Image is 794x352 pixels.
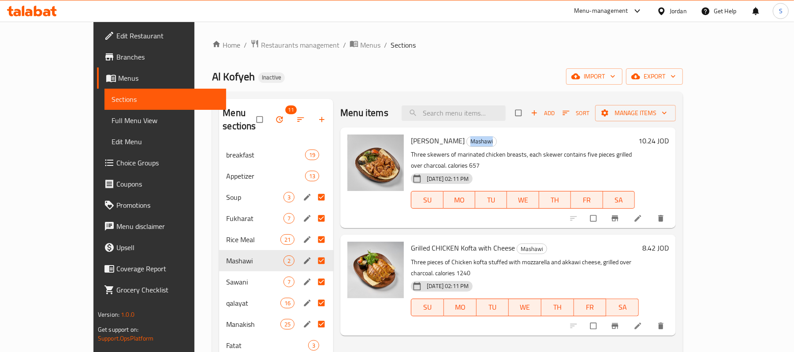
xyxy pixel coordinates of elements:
[219,292,333,314] div: qalayat16edit
[578,301,603,314] span: FR
[219,229,333,250] div: Rice Meal21edit
[308,340,319,351] div: items
[226,340,308,351] span: Fatat
[517,243,547,254] div: Mashawi
[219,165,333,187] div: Appetizer13
[539,191,571,209] button: TH
[104,110,226,131] a: Full Menu View
[226,277,283,287] span: Sawani
[302,234,315,245] button: edit
[112,94,219,105] span: Sections
[411,299,444,316] button: SU
[475,191,507,209] button: TU
[280,234,294,245] div: items
[670,6,687,16] div: Jordan
[284,193,294,202] span: 3
[423,282,472,290] span: [DATE] 02:11 PM
[116,179,219,189] span: Coupons
[226,234,280,245] div: Rice Meal
[560,106,592,120] button: Sort
[541,299,574,316] button: TH
[98,324,138,335] span: Get support on:
[517,244,547,254] span: Mashawi
[411,191,443,209] button: SU
[104,89,226,110] a: Sections
[603,191,635,209] button: SA
[212,39,683,51] nav: breadcrumb
[350,39,380,51] a: Menus
[226,255,283,266] span: Mashawi
[97,216,226,237] a: Menu disclaimer
[98,309,119,320] span: Version:
[633,71,676,82] span: export
[634,322,644,330] a: Edit menu item
[284,278,294,286] span: 7
[585,210,604,227] span: Select to update
[543,194,567,206] span: TH
[261,40,339,50] span: Restaurants management
[545,301,570,314] span: TH
[226,213,283,224] div: Fukharat
[97,195,226,216] a: Promotions
[557,106,595,120] span: Sort items
[571,191,603,209] button: FR
[116,30,219,41] span: Edit Restaurant
[391,40,416,50] span: Sections
[384,40,387,50] li: /
[507,191,539,209] button: WE
[512,301,538,314] span: WE
[477,299,509,316] button: TU
[651,316,672,336] button: delete
[411,134,465,147] span: [PERSON_NAME]
[574,194,599,206] span: FR
[226,192,283,202] span: Soup
[302,276,315,288] button: edit
[610,301,635,314] span: SA
[605,209,626,228] button: Branch-specific-item
[223,106,257,133] h2: Menu sections
[411,149,635,171] p: Three skewers of marinated chicken breasts, each skewer contains five pieces grilled over charcoa...
[258,74,285,81] span: Inactive
[626,68,683,85] button: export
[97,25,226,46] a: Edit Restaurant
[291,110,312,129] span: Sort sections
[779,6,783,16] span: S
[270,110,291,129] span: Bulk update
[605,316,626,336] button: Branch-specific-item
[651,209,672,228] button: delete
[602,108,669,119] span: Manage items
[302,318,315,330] button: edit
[511,194,535,206] span: WE
[97,152,226,173] a: Choice Groups
[281,320,294,329] span: 25
[531,108,555,118] span: Add
[309,341,319,350] span: 3
[574,299,607,316] button: FR
[226,298,280,308] span: qalayat
[219,250,333,271] div: Mashawi2edit
[112,115,219,126] span: Full Menu View
[444,191,475,209] button: MO
[467,136,496,146] span: Mashawi
[347,135,404,191] img: Shish Taouk
[116,263,219,274] span: Coverage Report
[250,39,339,51] a: Restaurants management
[116,221,219,232] span: Menu disclaimer
[509,299,541,316] button: WE
[97,237,226,258] a: Upsell
[638,135,669,147] h6: 10.24 JOD
[415,301,440,314] span: SU
[306,172,319,180] span: 13
[479,194,503,206] span: TU
[284,214,294,223] span: 7
[97,67,226,89] a: Menus
[411,257,639,279] p: Three pieces of Chicken kofta stuffed with mozzarella and akkawi cheese, grilled over charcoal. c...
[104,131,226,152] a: Edit Menu
[219,314,333,335] div: Manakish25edit
[302,297,315,309] button: edit
[343,40,346,50] li: /
[360,40,380,50] span: Menus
